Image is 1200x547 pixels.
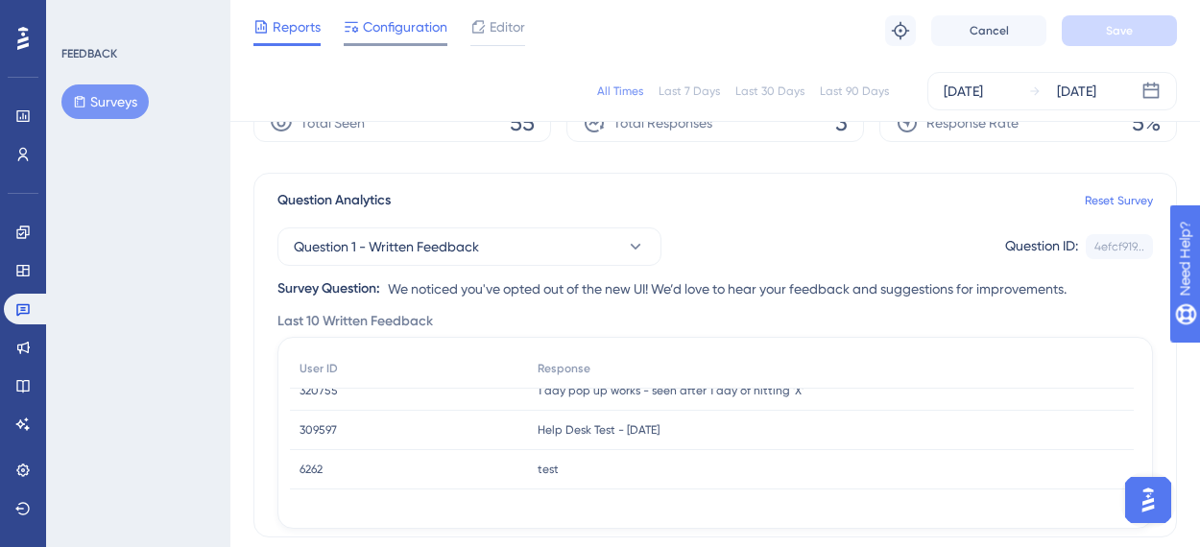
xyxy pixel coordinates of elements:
span: Reports [273,15,321,38]
span: 55 [510,107,535,138]
span: User ID [300,361,338,376]
span: Response Rate [926,111,1019,134]
span: 1 day pop up works - seen after 1 day of hitting 'X' [538,383,804,398]
div: All Times [597,83,643,99]
span: Total Responses [613,111,712,134]
span: Question 1 - Written Feedback [294,235,479,258]
div: Survey Question: [277,277,380,300]
span: Question Analytics [277,189,391,212]
span: Response [538,361,590,376]
span: 6262 [300,462,323,477]
span: Total Seen [300,111,365,134]
div: [DATE] [1057,80,1096,103]
span: 309597 [300,422,337,438]
div: Question ID: [1005,234,1078,259]
button: Question 1 - Written Feedback [277,227,661,266]
span: Help Desk Test - [DATE] [538,422,660,438]
div: [DATE] [944,80,983,103]
span: Last 10 Written Feedback [277,310,433,333]
span: Need Help? [46,5,121,28]
span: 3 [835,107,848,138]
span: 320755 [300,383,338,398]
div: FEEDBACK [61,46,117,61]
div: Last 90 Days [820,83,889,99]
span: 5% [1132,107,1161,138]
div: Last 30 Days [735,83,804,99]
a: Reset Survey [1085,193,1153,208]
div: Last 7 Days [659,83,720,99]
iframe: UserGuiding AI Assistant Launcher [1119,471,1177,529]
span: We noticed you've opted out of the new UI! We’d love to hear your feedback and suggestions for im... [388,277,1067,300]
span: Editor [490,15,525,38]
span: Configuration [363,15,447,38]
span: test [538,462,559,477]
span: Cancel [970,23,1009,38]
button: Cancel [931,15,1046,46]
div: 4efcf919... [1094,239,1144,254]
span: Save [1106,23,1133,38]
button: Surveys [61,84,149,119]
button: Save [1062,15,1177,46]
